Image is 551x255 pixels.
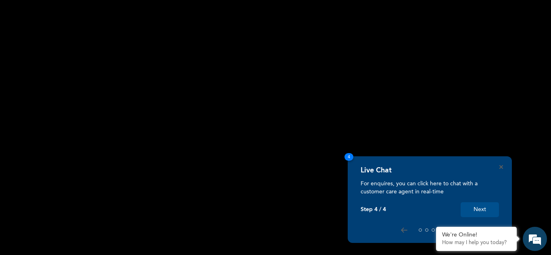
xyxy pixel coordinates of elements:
[344,153,353,161] span: 4
[442,240,511,246] p: How may I help you today?
[361,206,386,213] p: Step 4 / 4
[461,202,499,217] button: Next
[361,180,499,196] p: For enquires, you can click here to chat with a customer care agent in real-time
[361,166,392,175] h4: Live Chat
[499,165,503,169] button: Close
[442,232,511,238] div: We're Online!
